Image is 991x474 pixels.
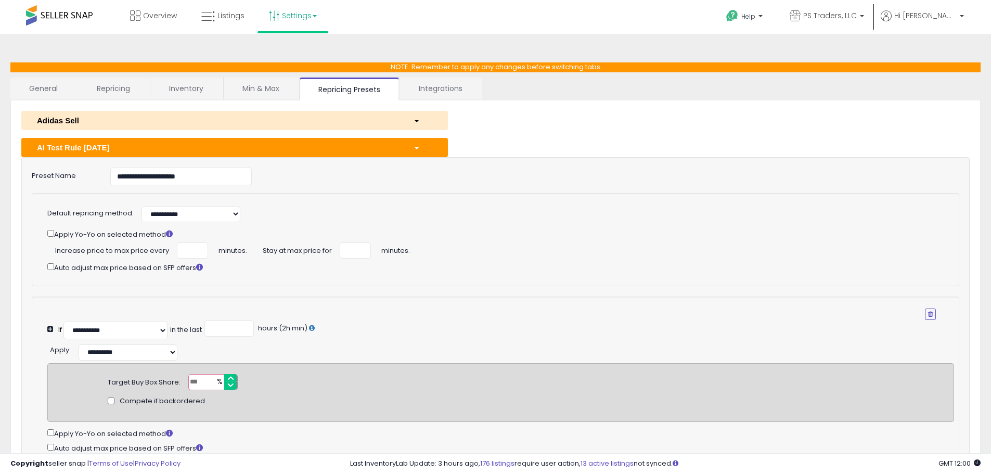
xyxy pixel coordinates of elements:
div: AI Test Rule [DATE] [29,142,406,153]
a: Privacy Policy [135,458,181,468]
span: minutes. [381,242,410,256]
span: Help [741,12,755,21]
a: Repricing Presets [300,78,399,100]
div: seller snap | | [10,459,181,469]
strong: Copyright [10,458,48,468]
span: PS Traders, LLC [803,10,857,21]
p: NOTE: Remember to apply any changes before switching tabs [10,62,981,72]
button: AI Test Rule [DATE] [21,138,448,157]
a: Repricing [78,78,149,99]
div: Adidas Sell [29,115,406,126]
div: Auto adjust max price based on SFP offers [47,261,936,273]
div: Target Buy Box Share: [108,374,181,388]
i: Click here to read more about un-synced listings. [673,460,678,467]
span: Overview [143,10,177,21]
a: 13 active listings [581,458,634,468]
div: : [50,342,71,355]
div: in the last [170,325,202,335]
span: minutes. [218,242,247,256]
div: Last InventoryLab Update: 3 hours ago, require user action, not synced. [350,459,981,469]
span: % [211,375,227,390]
div: Apply Yo-Yo on selected method [47,228,936,240]
label: Preset Name [24,168,102,181]
span: Stay at max price for [263,242,332,256]
div: Auto adjust max price based on SFP offers [47,442,954,454]
label: Default repricing method: [47,209,134,219]
a: General [10,78,77,99]
a: Inventory [150,78,222,99]
a: Hi [PERSON_NAME] [881,10,964,34]
span: hours (2h min) [256,323,307,333]
button: Adidas Sell [21,111,448,130]
a: Integrations [400,78,481,99]
span: Hi [PERSON_NAME] [894,10,957,21]
i: Get Help [726,9,739,22]
i: Remove Condition [928,311,933,317]
a: Help [718,2,773,34]
span: Compete if backordered [120,396,205,406]
div: Apply Yo-Yo on selected method [47,427,954,439]
span: Increase price to max price every [55,242,169,256]
a: Min & Max [224,78,298,99]
a: Terms of Use [89,458,133,468]
span: 2025-08-12 12:00 GMT [938,458,981,468]
a: 176 listings [480,458,514,468]
span: Listings [217,10,244,21]
span: Apply [50,345,69,355]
